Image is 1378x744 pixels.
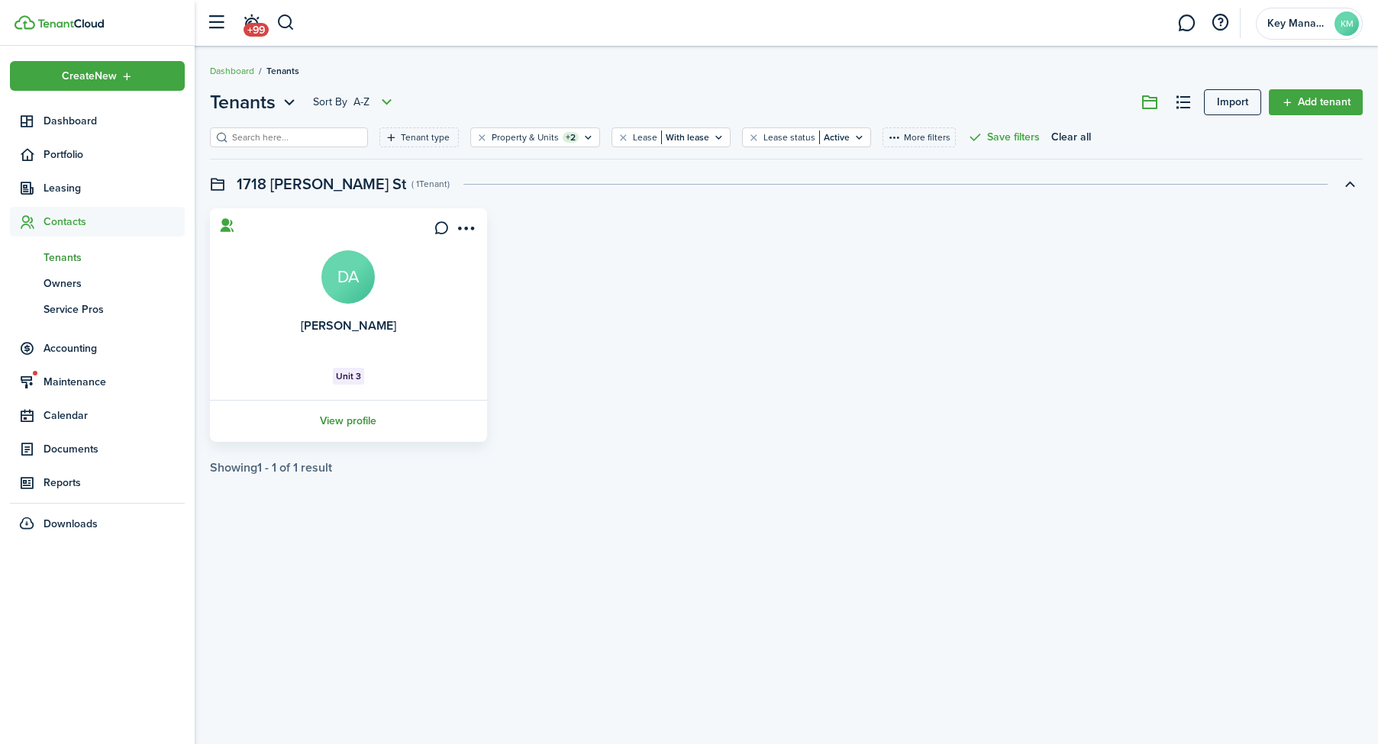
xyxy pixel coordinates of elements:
tenant-list-swimlane-item: Toggle accordion [210,208,1363,475]
filter-tag-value: Active [819,130,850,144]
button: Sort byA-Z [313,93,396,111]
button: Toggle accordion [1337,171,1363,197]
span: A-Z [353,95,370,110]
filter-tag: Open filter [742,127,871,147]
span: Downloads [44,516,98,532]
filter-tag: Open filter [470,127,600,147]
button: Open menu [453,221,478,241]
span: Contacts [44,214,185,230]
a: Tenants [10,244,185,270]
button: Open resource center [1207,10,1233,36]
div: Showing result [210,461,332,475]
img: TenantCloud [37,19,104,28]
a: Notifications [237,4,266,43]
filter-tag: Open filter [612,127,731,147]
a: Add tenant [1269,89,1363,115]
button: Open menu [10,61,185,91]
button: Open menu [210,89,299,116]
filter-tag-label: Tenant type [401,130,450,144]
a: Reports [10,468,185,498]
span: Unit 3 [336,369,361,383]
a: Owners [10,270,185,296]
a: Messaging [1172,4,1201,43]
span: Owners [44,275,185,291]
span: Tenants [210,89,276,116]
a: Service Pros [10,296,185,322]
a: Import [1204,89,1261,115]
button: Save filters [967,127,1040,147]
button: Clear all [1051,127,1091,147]
button: Clear filter [747,131,760,143]
span: Sort by [313,95,353,110]
a: Dashboard [10,106,185,136]
button: Open sidebar [202,8,231,37]
filter-tag-label: Property & Units [492,130,559,144]
filter-tag-label: Lease [633,130,657,144]
filter-tag-counter: +2 [563,132,579,143]
button: Tenants [210,89,299,116]
filter-tag-label: Lease status [763,130,815,144]
span: Key Management [1267,18,1328,29]
button: More filters [883,127,956,147]
button: Clear filter [476,131,489,143]
span: Maintenance [44,374,185,390]
span: Reports [44,475,185,491]
swimlane-subtitle: ( 1 Tenant ) [411,177,450,191]
a: Dashboard [210,64,254,78]
span: Tenants [266,64,299,78]
filter-tag-value: With lease [661,130,709,144]
span: Tenants [44,250,185,266]
span: Dashboard [44,113,185,129]
span: +99 [244,23,269,37]
img: TenantCloud [15,15,35,30]
a: [PERSON_NAME] [301,317,396,334]
a: View profile [208,400,489,442]
span: Accounting [44,340,185,356]
span: Leasing [44,180,185,196]
filter-tag: Open filter [379,127,459,147]
input: Search here... [228,130,363,145]
span: Portfolio [44,147,185,163]
avatar-text: KM [1334,11,1359,36]
button: Clear filter [617,131,630,143]
span: Create New [62,71,117,82]
button: Open menu [313,93,396,111]
swimlane-title: 1718 [PERSON_NAME] St [237,172,406,195]
button: Search [276,10,295,36]
pagination-page-total: 1 - 1 of 1 [257,459,298,476]
span: Calendar [44,407,185,424]
span: Service Pros [44,301,185,317]
span: Documents [44,441,185,457]
a: DA [321,250,375,304]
